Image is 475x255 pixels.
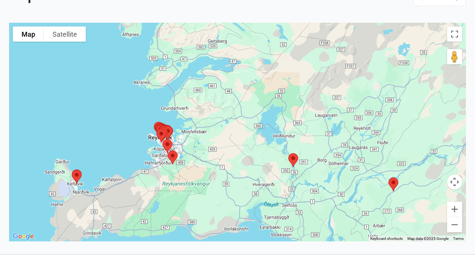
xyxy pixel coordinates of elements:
[447,26,462,42] button: Toggle fullscreen view
[44,26,86,42] button: Show satellite imagery
[447,49,462,64] button: Drag Pegman onto the map to open Street View
[11,232,36,241] a: Open this area in Google Maps (opens a new window)
[453,236,464,241] a: Terms
[447,202,462,217] button: Zoom in
[11,232,36,241] img: Google
[13,26,44,42] button: Show street map
[370,236,403,241] button: Keyboard shortcuts
[447,174,462,190] button: Map camera controls
[447,217,462,232] button: Zoom out
[407,236,449,241] span: Map data ©2025 Google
